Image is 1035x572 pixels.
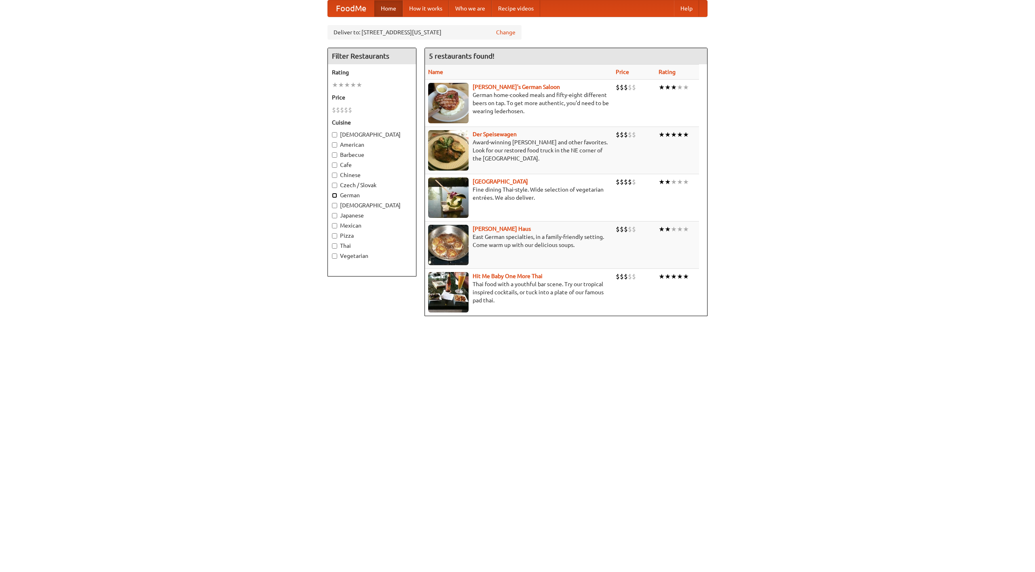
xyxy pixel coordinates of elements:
li: ★ [677,83,683,92]
li: $ [628,83,632,92]
label: Chinese [332,171,412,179]
li: ★ [677,130,683,139]
a: Recipe videos [492,0,540,17]
li: $ [348,106,352,114]
li: ★ [665,272,671,281]
li: ★ [671,83,677,92]
li: $ [632,225,636,234]
a: Change [496,28,515,36]
label: German [332,191,412,199]
label: Japanese [332,211,412,220]
h5: Cuisine [332,118,412,127]
li: ★ [683,225,689,234]
li: $ [628,130,632,139]
li: ★ [671,225,677,234]
li: $ [332,106,336,114]
label: Cafe [332,161,412,169]
b: Der Speisewagen [473,131,517,137]
li: $ [632,177,636,186]
a: Help [674,0,699,17]
li: ★ [338,80,344,89]
p: German home-cooked meals and fifty-eight different beers on tap. To get more authentic, you'd nee... [428,91,609,115]
input: Chinese [332,173,337,178]
label: [DEMOGRAPHIC_DATA] [332,131,412,139]
li: ★ [356,80,362,89]
li: $ [624,83,628,92]
li: $ [632,130,636,139]
li: $ [340,106,344,114]
a: [PERSON_NAME]'s German Saloon [473,84,560,90]
li: $ [620,225,624,234]
li: ★ [671,177,677,186]
li: ★ [665,177,671,186]
img: esthers.jpg [428,83,469,123]
li: $ [616,225,620,234]
li: $ [620,272,624,281]
li: $ [624,225,628,234]
li: ★ [671,272,677,281]
li: ★ [683,272,689,281]
input: Thai [332,243,337,249]
input: German [332,193,337,198]
label: Czech / Slovak [332,181,412,189]
label: [DEMOGRAPHIC_DATA] [332,201,412,209]
li: ★ [659,177,665,186]
li: $ [616,177,620,186]
li: $ [624,272,628,281]
h4: Filter Restaurants [328,48,416,64]
li: ★ [683,177,689,186]
li: ★ [677,272,683,281]
li: $ [620,177,624,186]
li: ★ [683,83,689,92]
li: $ [616,130,620,139]
li: $ [624,177,628,186]
img: kohlhaus.jpg [428,225,469,265]
p: Award-winning [PERSON_NAME] and other favorites. Look for our restored food truck in the NE corne... [428,138,609,163]
div: Deliver to: [STREET_ADDRESS][US_STATE] [327,25,522,40]
input: Czech / Slovak [332,183,337,188]
h5: Price [332,93,412,101]
a: [GEOGRAPHIC_DATA] [473,178,528,185]
li: ★ [350,80,356,89]
p: Fine dining Thai-style. Wide selection of vegetarian entrées. We also deliver. [428,186,609,202]
li: $ [616,272,620,281]
li: ★ [671,130,677,139]
a: Hit Me Baby One More Thai [473,273,543,279]
input: Pizza [332,233,337,239]
p: Thai food with a youthful bar scene. Try our tropical inspired cocktails, or tuck into a plate of... [428,280,609,304]
a: Name [428,69,443,75]
a: [PERSON_NAME] Haus [473,226,531,232]
li: $ [628,272,632,281]
a: FoodMe [328,0,374,17]
li: $ [628,177,632,186]
img: speisewagen.jpg [428,130,469,171]
a: How it works [403,0,449,17]
label: Pizza [332,232,412,240]
li: ★ [665,83,671,92]
input: Japanese [332,213,337,218]
input: Mexican [332,223,337,228]
li: ★ [677,177,683,186]
li: ★ [659,272,665,281]
li: ★ [665,225,671,234]
input: [DEMOGRAPHIC_DATA] [332,203,337,208]
label: Mexican [332,222,412,230]
input: American [332,142,337,148]
label: Barbecue [332,151,412,159]
li: ★ [659,130,665,139]
li: $ [616,83,620,92]
input: Barbecue [332,152,337,158]
li: $ [624,130,628,139]
li: ★ [344,80,350,89]
h5: Rating [332,68,412,76]
li: ★ [677,225,683,234]
a: Home [374,0,403,17]
li: ★ [665,130,671,139]
label: Vegetarian [332,252,412,260]
p: East German specialties, in a family-friendly setting. Come warm up with our delicious soups. [428,233,609,249]
li: $ [620,130,624,139]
